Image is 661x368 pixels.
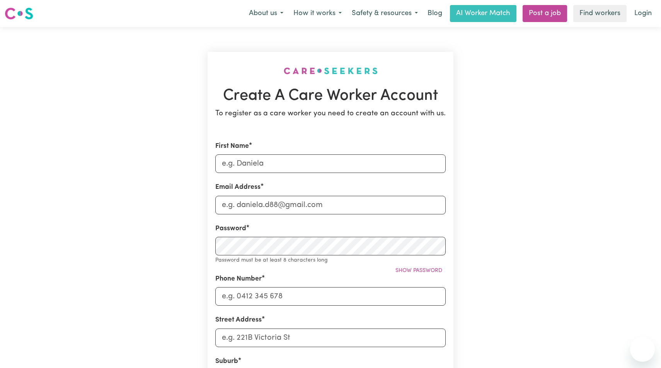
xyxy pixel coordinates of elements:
button: Show password [392,265,446,277]
img: Careseekers logo [5,7,33,21]
label: Email Address [215,182,261,192]
input: e.g. 0412 345 678 [215,287,446,306]
button: About us [244,5,288,22]
button: Safety & resources [347,5,423,22]
iframe: Button to launch messaging window [630,337,655,362]
label: Password [215,224,246,234]
a: Post a job [523,5,567,22]
a: AI Worker Match [450,5,516,22]
p: To register as a care worker you need to create an account with us. [215,108,446,120]
input: e.g. Daniela [215,154,446,173]
a: Blog [423,5,447,22]
label: Street Address [215,315,262,325]
label: Phone Number [215,274,262,284]
a: Careseekers logo [5,5,33,22]
input: e.g. daniela.d88@gmail.com [215,196,446,214]
a: Login [630,5,656,22]
span: Show password [395,268,442,274]
input: e.g. 221B Victoria St [215,329,446,347]
small: Password must be at least 8 characters long [215,257,328,263]
button: How it works [288,5,347,22]
label: First Name [215,141,249,151]
label: Suburb [215,356,238,366]
h1: Create A Care Worker Account [215,87,446,105]
a: Find workers [573,5,627,22]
